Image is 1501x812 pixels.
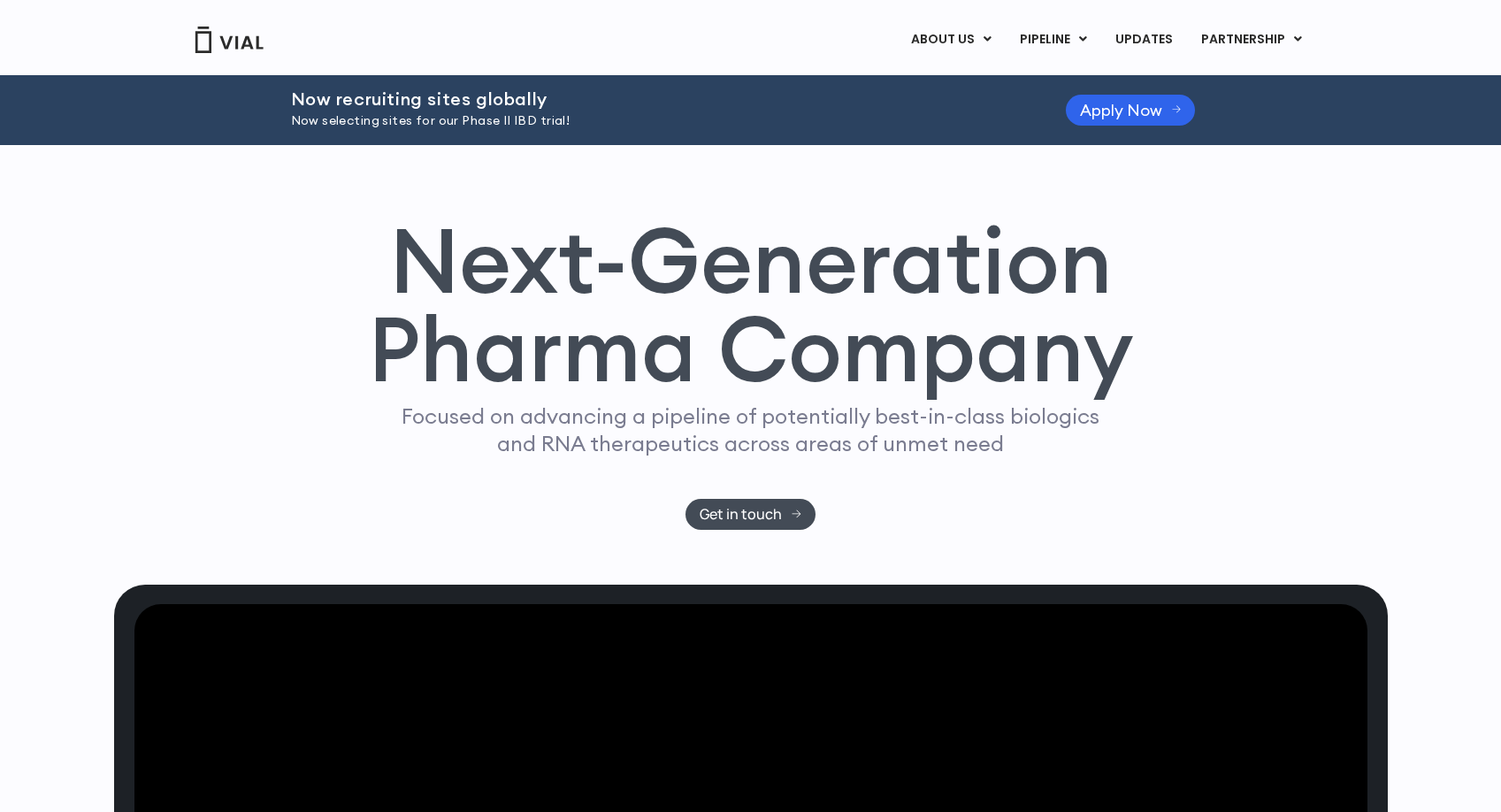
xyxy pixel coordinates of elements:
span: Apply Now [1080,103,1162,117]
a: Apply Now [1066,95,1196,126]
a: PIPELINEMenu Toggle [1006,25,1100,55]
span: Get in touch [700,508,782,521]
h1: Next-Generation Pharma Company [368,216,1134,395]
a: Get in touch [685,499,816,530]
a: PARTNERSHIPMenu Toggle [1187,25,1316,55]
p: Now selecting sites for our Phase II IBD trial! [291,111,1022,131]
a: ABOUT USMenu Toggle [897,25,1005,55]
p: Focused on advancing a pipeline of potentially best-in-class biologics and RNA therapeutics acros... [394,402,1107,457]
img: Vial Logo [194,27,264,53]
a: UPDATES [1101,25,1186,55]
h2: Now recruiting sites globally [291,89,1022,109]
